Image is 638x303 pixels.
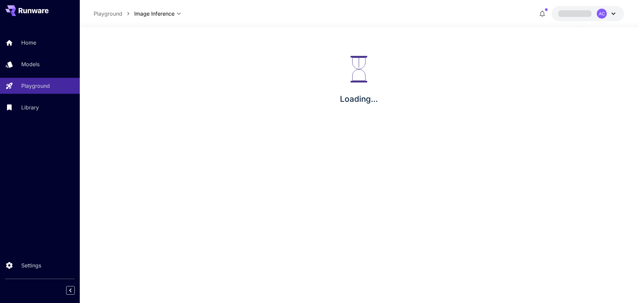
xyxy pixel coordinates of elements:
div: Collapse sidebar [71,284,80,296]
span: Image Inference [134,10,174,18]
p: Models [21,60,40,68]
p: Playground [21,82,50,90]
nav: breadcrumb [94,10,134,18]
p: Library [21,103,39,111]
p: Home [21,39,36,47]
p: Settings [21,261,41,269]
p: Loading... [340,93,378,105]
button: AC [552,6,624,21]
div: AC [597,9,607,19]
a: Playground [94,10,122,18]
button: Collapse sidebar [66,286,75,295]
